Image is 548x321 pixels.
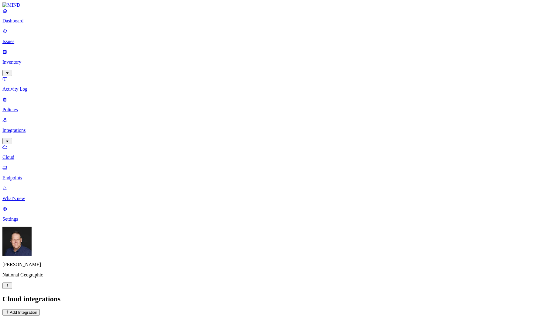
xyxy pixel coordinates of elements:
p: [PERSON_NAME] [2,262,546,267]
a: Inventory [2,49,546,75]
a: Endpoints [2,165,546,181]
h2: Cloud integrations [2,295,546,303]
p: What's new [2,196,546,201]
img: Mark DeCarlo [2,227,32,256]
a: Policies [2,97,546,112]
a: MIND [2,2,546,8]
p: Issues [2,39,546,44]
p: Policies [2,107,546,112]
button: Add Integration [2,309,40,316]
p: Inventory [2,59,546,65]
p: National Geographic [2,272,546,278]
p: Settings [2,216,546,222]
a: Dashboard [2,8,546,24]
a: Activity Log [2,76,546,92]
a: Integrations [2,117,546,143]
img: MIND [2,2,20,8]
p: Activity Log [2,86,546,92]
p: Dashboard [2,18,546,24]
p: Integrations [2,128,546,133]
p: Endpoints [2,175,546,181]
p: Cloud [2,155,546,160]
a: Cloud [2,144,546,160]
a: Settings [2,206,546,222]
a: Issues [2,28,546,44]
a: What's new [2,186,546,201]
